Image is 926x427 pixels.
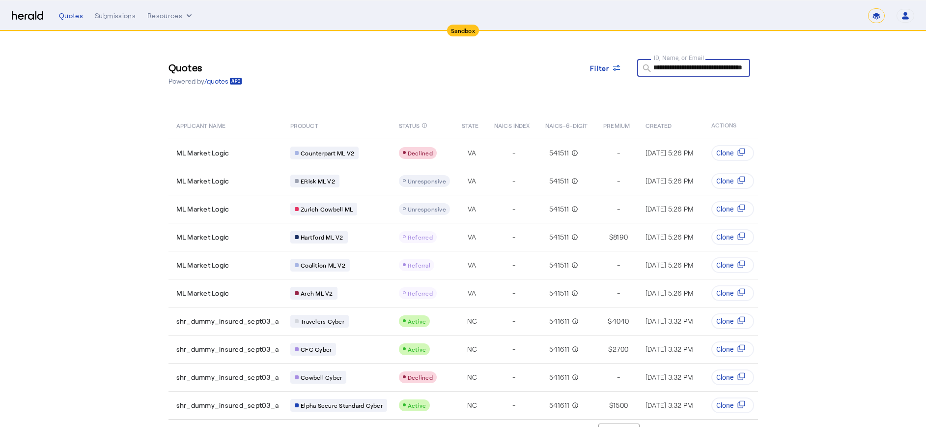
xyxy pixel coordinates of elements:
[716,204,733,214] span: Clone
[301,233,343,241] span: Hartford ML V2
[617,204,620,214] span: -
[301,345,332,353] span: CFC Cyber
[301,261,345,269] span: Coalition ML V2
[716,316,733,326] span: Clone
[570,316,579,326] mat-icon: info_outline
[716,260,733,270] span: Clone
[613,400,628,410] span: 1500
[447,25,479,36] div: Sandbox
[468,148,477,158] span: VA
[408,262,430,269] span: Referral
[711,285,754,301] button: Clone
[12,11,43,21] img: Herald Logo
[613,232,628,242] span: 8190
[301,317,344,325] span: Travelers Cyber
[645,120,672,130] span: CREATED
[467,400,477,410] span: NC
[716,232,733,242] span: Clone
[637,63,654,75] mat-icon: search
[711,201,754,217] button: Clone
[512,260,515,270] span: -
[176,400,279,410] span: shr_dummy_insured_sept03_a
[613,344,629,354] span: 2700
[549,288,569,298] span: 541511
[711,145,754,161] button: Clone
[468,232,477,242] span: VA
[512,372,515,382] span: -
[645,345,693,353] span: [DATE] 3:32 PM
[570,400,579,410] mat-icon: info_outline
[716,372,733,382] span: Clone
[467,344,477,354] span: NC
[468,288,477,298] span: VA
[467,372,477,382] span: NC
[408,374,433,381] span: Declined
[617,372,620,382] span: -
[95,11,136,21] div: Submissions
[462,120,478,130] span: STATE
[512,232,515,242] span: -
[569,204,578,214] mat-icon: info_outline
[569,176,578,186] mat-icon: info_outline
[549,232,569,242] span: 541511
[711,313,754,329] button: Clone
[512,316,515,326] span: -
[569,260,578,270] mat-icon: info_outline
[549,260,569,270] span: 541511
[711,341,754,357] button: Clone
[408,402,426,409] span: Active
[204,76,242,86] a: /quotes
[168,76,242,86] p: Powered by
[176,176,229,186] span: ML Market Logic
[609,232,613,242] span: $
[59,11,83,21] div: Quotes
[549,344,570,354] span: 541611
[512,288,515,298] span: -
[549,148,569,158] span: 541511
[570,372,579,382] mat-icon: info_outline
[512,204,515,214] span: -
[176,344,279,354] span: shr_dummy_insured_sept03_a
[569,148,578,158] mat-icon: info_outline
[545,120,588,130] span: NAICS-6-DIGIT
[168,61,242,74] h3: Quotes
[549,176,569,186] span: 541511
[582,59,629,77] button: Filter
[612,316,629,326] span: 4040
[399,120,420,130] span: STATUS
[716,400,733,410] span: Clone
[645,289,694,297] span: [DATE] 5:26 PM
[711,257,754,273] button: Clone
[494,120,530,130] span: NAICS INDEX
[301,289,333,297] span: Arch ML V2
[716,148,733,158] span: Clone
[512,344,515,354] span: -
[176,288,229,298] span: ML Market Logic
[645,373,693,381] span: [DATE] 3:32 PM
[408,290,433,297] span: Referred
[549,316,570,326] span: 541611
[590,63,610,73] span: Filter
[716,288,733,298] span: Clone
[549,400,570,410] span: 541611
[421,120,427,131] mat-icon: info_outline
[468,260,477,270] span: VA
[645,261,694,269] span: [DATE] 5:26 PM
[176,204,229,214] span: ML Market Logic
[467,316,477,326] span: NC
[176,232,229,242] span: ML Market Logic
[645,149,694,157] span: [DATE] 5:26 PM
[176,372,279,382] span: shr_dummy_insured_sept03_a
[408,346,426,353] span: Active
[570,344,579,354] mat-icon: info_outline
[609,400,613,410] span: $
[301,373,342,381] span: Cowbell Cyber
[512,148,515,158] span: -
[301,149,354,157] span: Counterpart ML V2
[703,111,758,139] th: ACTIONS
[711,173,754,189] button: Clone
[617,148,620,158] span: -
[617,260,620,270] span: -
[301,401,383,409] span: Elpha Secure Standard Cyber
[617,176,620,186] span: -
